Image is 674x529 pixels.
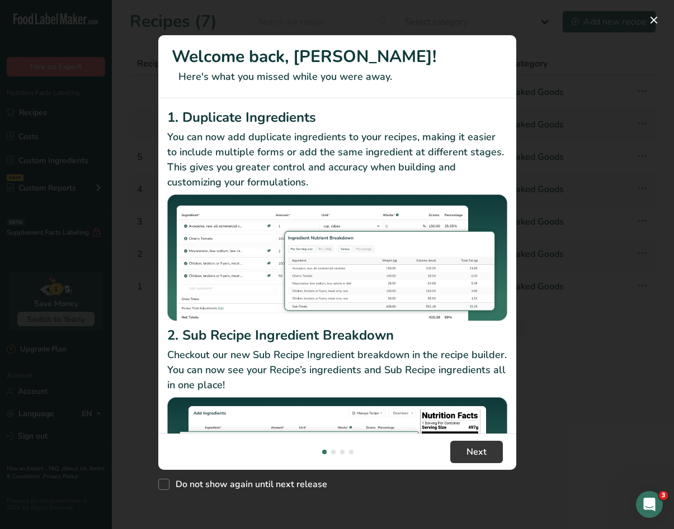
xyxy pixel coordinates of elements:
img: Sub Recipe Ingredient Breakdown [167,397,507,524]
h2: 1. Duplicate Ingredients [167,107,507,127]
h2: 2. Sub Recipe Ingredient Breakdown [167,325,507,345]
iframe: Intercom live chat [636,491,663,518]
span: 3 [659,491,668,500]
span: Next [466,445,487,459]
p: You can now add duplicate ingredients to your recipes, making it easier to include multiple forms... [167,130,507,190]
img: Duplicate Ingredients [167,194,507,321]
p: Here's what you missed while you were away. [172,69,503,84]
span: Do not show again until next release [169,479,327,490]
p: Checkout our new Sub Recipe Ingredient breakdown in the recipe builder. You can now see your Reci... [167,347,507,393]
button: Next [450,441,503,463]
h1: Welcome back, [PERSON_NAME]! [172,44,503,69]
